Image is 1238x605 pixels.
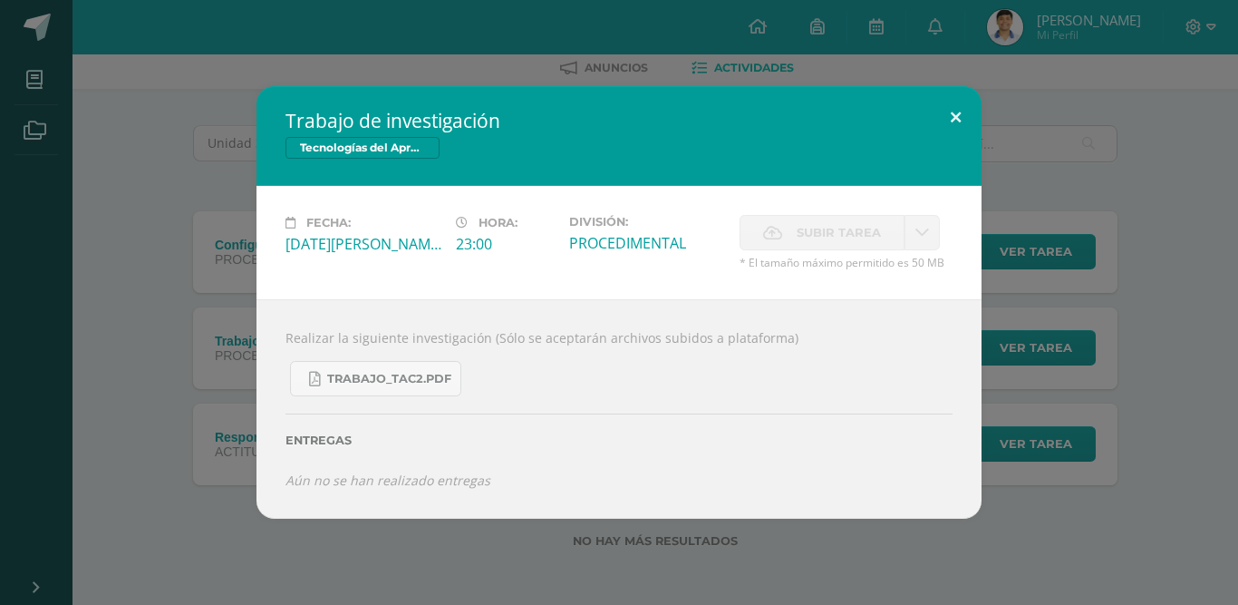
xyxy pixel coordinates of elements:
h2: Trabajo de investigación [285,108,953,133]
div: PROCEDIMENTAL [569,233,725,253]
i: Aún no se han realizado entregas [285,472,490,489]
a: TRABAJO_TAC2.pdf [290,361,461,396]
span: TRABAJO_TAC2.pdf [327,372,451,386]
span: Fecha: [306,216,351,229]
label: División: [569,215,725,229]
span: Tecnologías del Aprendizaje y la Comunicación [285,137,440,159]
div: 23:00 [456,234,555,254]
span: Subir tarea [797,216,881,249]
label: La fecha de entrega ha expirado [740,215,904,250]
label: Entregas [285,434,953,447]
span: * El tamaño máximo permitido es 50 MB [740,255,953,270]
a: La fecha de entrega ha expirado [904,215,940,250]
div: [DATE][PERSON_NAME] [285,234,441,254]
div: Realizar la siguiente investigación (Sólo se aceptarán archivos subidos a plataforma) [256,299,982,518]
span: Hora: [479,216,517,229]
button: Close (Esc) [930,86,982,148]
